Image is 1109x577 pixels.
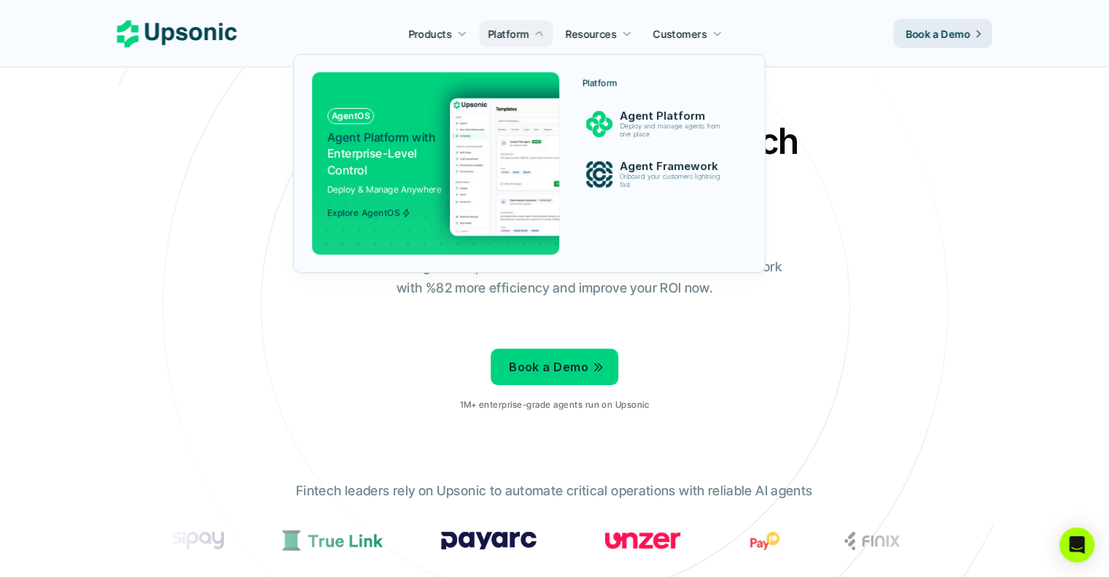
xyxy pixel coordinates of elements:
p: Products [408,26,451,42]
a: AgentOSAgent Platform withEnterprise-Level ControlDeploy & Manage AnywhereExplore AgentOS [312,72,559,255]
p: Deploy and manage agents from one place [619,123,725,139]
p: 1M+ enterprise-grade agents run on Upsonic [460,400,649,410]
a: Products [400,20,475,47]
p: Deploy & Manage Anywhere [327,182,442,196]
a: Book a Demo [491,349,618,385]
p: Onboard your customers lightning fast [619,173,725,189]
p: Platform [583,78,618,88]
p: Explore AgentOS [327,208,400,218]
p: Platform [488,26,529,42]
p: Book a Demo [509,357,588,378]
p: Agent Framework [619,160,727,173]
div: Open Intercom Messenger [1059,527,1094,562]
p: Resources [566,26,617,42]
span: Agent Platform with [327,130,435,144]
p: Customers [653,26,707,42]
span: Explore AgentOS [327,208,410,218]
p: AgentOS [332,111,370,121]
h2: Agentic AI Platform for FinTech Operations [300,117,810,214]
p: Enterprise-Level Control [327,129,439,178]
a: Book a Demo [894,19,992,48]
p: Book a Demo [906,26,970,42]
p: From onboarding to compliance to settlement to autonomous control. Work with %82 more efficiency ... [318,257,792,299]
p: Agent Platform [619,109,727,123]
p: Fintech leaders rely on Upsonic to automate critical operations with reliable AI agents [296,481,812,502]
